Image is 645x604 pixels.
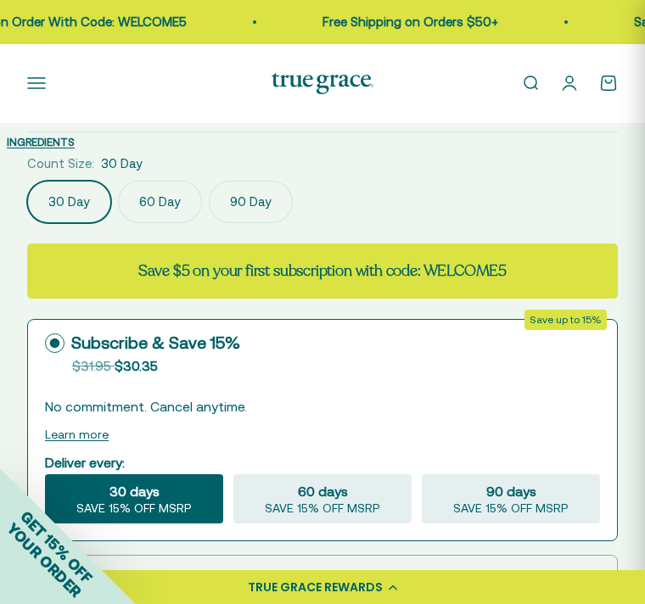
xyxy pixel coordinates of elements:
strong: Save $5 on your first subscription with code: WELCOME5 [138,260,507,281]
div: TRUE GRACE REWARDS [248,579,383,596]
span: GET 15% OFF [17,507,96,586]
span: 30 Day [101,154,143,174]
span: INGREDIENTS [7,136,75,148]
legend: Count Size: [27,154,94,174]
span: YOUR ORDER [3,519,85,601]
a: Free Shipping on Orders $50+ [322,14,498,29]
